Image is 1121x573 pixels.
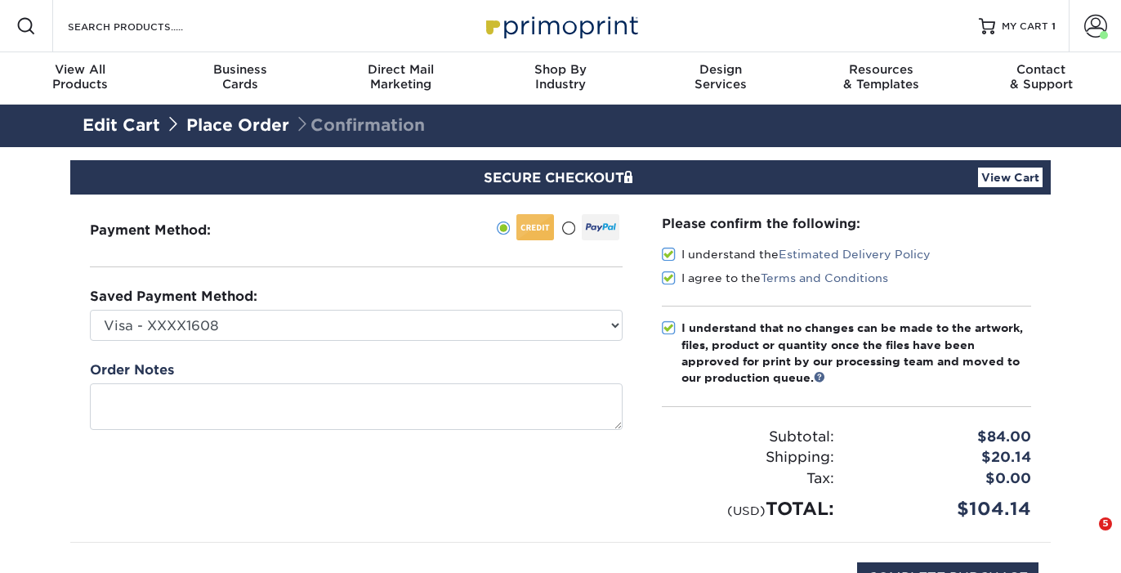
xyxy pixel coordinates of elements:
[779,248,931,261] a: Estimated Delivery Policy
[662,270,888,286] label: I agree to the
[186,115,289,135] a: Place Order
[727,504,766,517] small: (USD)
[160,62,320,77] span: Business
[801,62,961,77] span: Resources
[846,495,1043,522] div: $104.14
[1052,20,1056,32] span: 1
[846,427,1043,448] div: $84.00
[961,62,1121,77] span: Contact
[484,170,637,186] span: SECURE CHECKOUT
[978,168,1043,187] a: View Cart
[480,62,641,92] div: Industry
[90,287,257,307] label: Saved Payment Method:
[801,52,961,105] a: Resources& Templates
[641,62,801,77] span: Design
[681,320,1031,387] div: I understand that no changes can be made to the artwork, files, product or quantity once the file...
[160,62,320,92] div: Cards
[90,222,251,238] h3: Payment Method:
[1065,517,1105,557] iframe: Intercom live chat
[650,447,846,468] div: Shipping:
[83,115,160,135] a: Edit Cart
[90,360,174,380] label: Order Notes
[846,447,1043,468] div: $20.14
[650,495,846,522] div: TOTAL:
[761,271,888,284] a: Terms and Conditions
[294,115,425,135] span: Confirmation
[160,52,320,105] a: BusinessCards
[961,52,1121,105] a: Contact& Support
[480,62,641,77] span: Shop By
[320,52,480,105] a: Direct MailMarketing
[650,427,846,448] div: Subtotal:
[320,62,480,77] span: Direct Mail
[801,62,961,92] div: & Templates
[641,52,801,105] a: DesignServices
[480,52,641,105] a: Shop ByIndustry
[961,62,1121,92] div: & Support
[662,246,931,262] label: I understand the
[66,16,226,36] input: SEARCH PRODUCTS.....
[846,468,1043,490] div: $0.00
[641,62,801,92] div: Services
[479,8,642,43] img: Primoprint
[320,62,480,92] div: Marketing
[650,468,846,490] div: Tax:
[1099,517,1112,530] span: 5
[1002,20,1048,34] span: MY CART
[662,214,1031,233] div: Please confirm the following:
